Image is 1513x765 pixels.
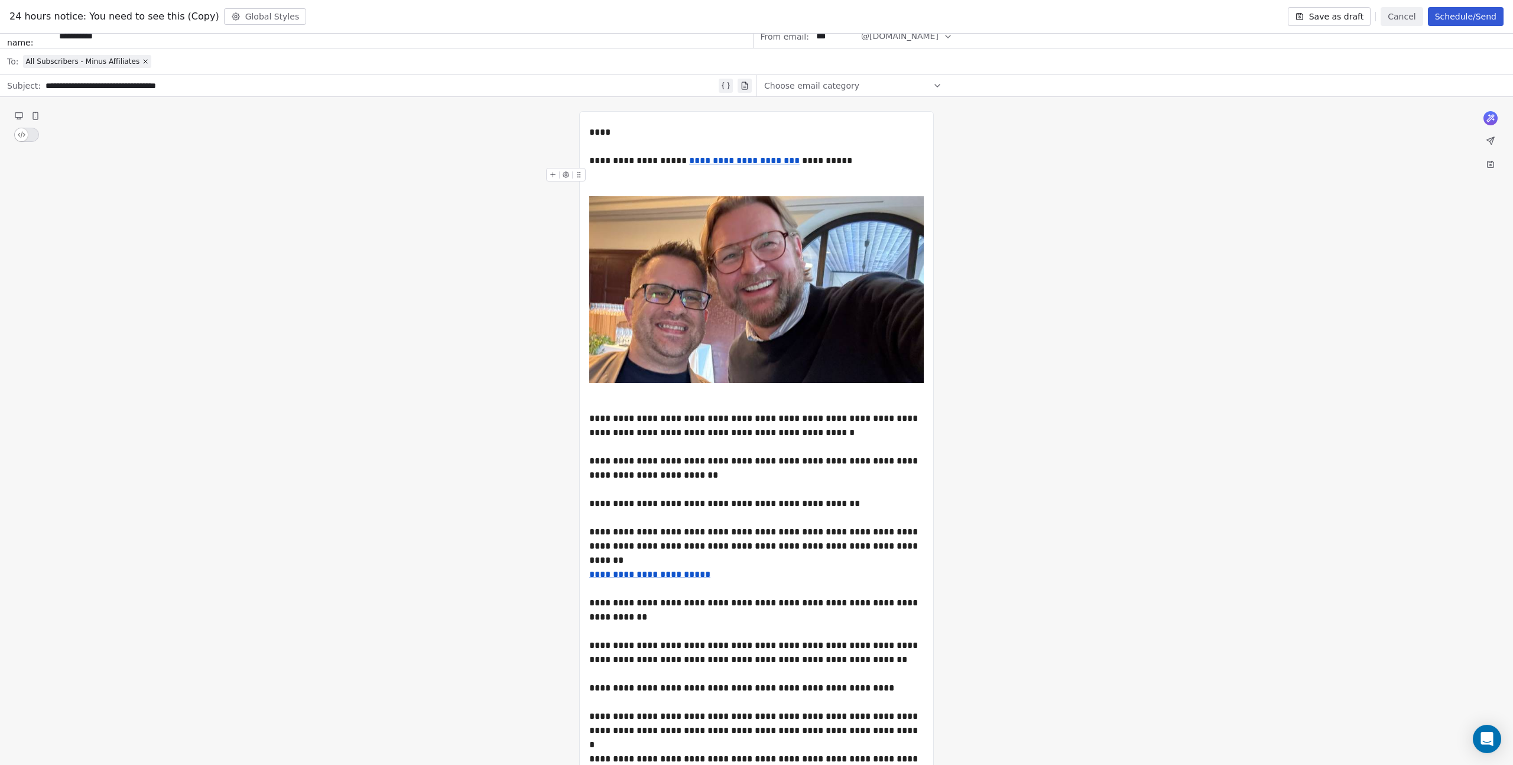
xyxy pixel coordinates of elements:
span: From email: [761,31,809,43]
div: Open Intercom Messenger [1473,725,1501,753]
span: From name: [7,25,54,48]
span: Choose email category [764,80,859,92]
span: To: [7,56,18,67]
button: Cancel [1381,7,1423,26]
span: @[DOMAIN_NAME] [861,30,939,43]
span: All Subscribers - Minus Affiliates [25,57,139,66]
span: Subject: [7,80,41,95]
span: 24 hours notice: You need to see this (Copy) [9,9,219,24]
button: Save as draft [1288,7,1371,26]
button: Schedule/Send [1428,7,1504,26]
button: Global Styles [224,8,307,25]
